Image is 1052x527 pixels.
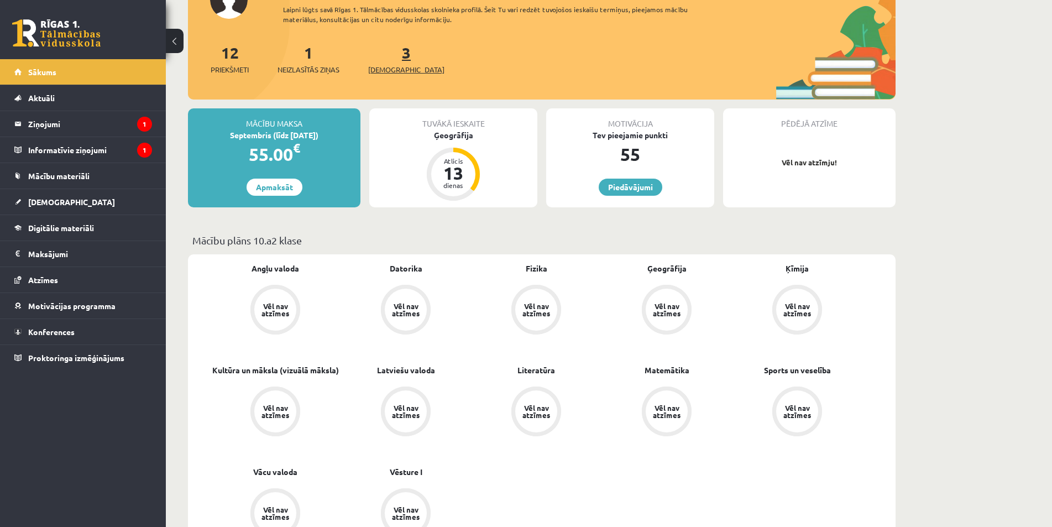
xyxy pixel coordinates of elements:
a: Vēl nav atzīmes [471,387,601,439]
a: Apmaksāt [247,179,302,196]
a: Maksājumi [14,241,152,267]
a: Ģeogrāfija [647,263,687,274]
div: Vēl nav atzīmes [782,302,813,317]
i: 1 [137,143,152,158]
span: Atzīmes [28,275,58,285]
span: [DEMOGRAPHIC_DATA] [28,197,115,207]
a: Vēl nav atzīmes [732,285,862,337]
a: Literatūra [517,364,555,376]
a: Vācu valoda [253,466,297,478]
div: Atlicis [437,158,470,164]
div: Vēl nav atzīmes [390,506,421,520]
span: Aktuāli [28,93,55,103]
div: Mācību maksa [188,108,360,129]
a: Vēl nav atzīmes [341,285,471,337]
a: Vēl nav atzīmes [210,285,341,337]
span: Neizlasītās ziņas [278,64,339,75]
a: Vēl nav atzīmes [601,285,732,337]
legend: Maksājumi [28,241,152,267]
span: Priekšmeti [211,64,249,75]
a: Vēl nav atzīmes [732,387,862,439]
legend: Informatīvie ziņojumi [28,137,152,163]
a: Atzīmes [14,267,152,293]
a: Angļu valoda [252,263,299,274]
legend: Ziņojumi [28,111,152,137]
div: Vēl nav atzīmes [782,404,813,419]
div: dienas [437,182,470,189]
a: Vēl nav atzīmes [210,387,341,439]
a: Informatīvie ziņojumi1 [14,137,152,163]
div: Tev pieejamie punkti [546,129,714,141]
a: Kultūra un māksla (vizuālā māksla) [212,364,339,376]
div: Laipni lūgts savā Rīgas 1. Tālmācības vidusskolas skolnieka profilā. Šeit Tu vari redzēt tuvojošo... [283,4,708,24]
span: € [293,140,300,156]
div: Ģeogrāfija [369,129,537,141]
a: Rīgas 1. Tālmācības vidusskola [12,19,101,47]
span: Sākums [28,67,56,77]
a: Digitālie materiāli [14,215,152,241]
span: Konferences [28,327,75,337]
div: 55 [546,141,714,168]
a: Piedāvājumi [599,179,662,196]
a: Vēl nav atzīmes [341,387,471,439]
a: Vēl nav atzīmes [601,387,732,439]
a: Konferences [14,319,152,345]
a: 3[DEMOGRAPHIC_DATA] [368,43,444,75]
p: Vēl nav atzīmju! [729,157,890,168]
div: Septembris (līdz [DATE]) [188,129,360,141]
div: 55.00 [188,141,360,168]
div: 13 [437,164,470,182]
a: Proktoringa izmēģinājums [14,345,152,371]
div: Vēl nav atzīmes [260,506,291,520]
a: Ķīmija [786,263,809,274]
div: Motivācija [546,108,714,129]
a: Ģeogrāfija Atlicis 13 dienas [369,129,537,202]
a: 12Priekšmeti [211,43,249,75]
div: Vēl nav atzīmes [390,302,421,317]
div: Vēl nav atzīmes [651,302,682,317]
i: 1 [137,117,152,132]
a: [DEMOGRAPHIC_DATA] [14,189,152,215]
p: Mācību plāns 10.a2 klase [192,233,891,248]
div: Vēl nav atzīmes [260,404,291,419]
a: Matemātika [645,364,689,376]
a: Sports un veselība [764,364,831,376]
span: [DEMOGRAPHIC_DATA] [368,64,444,75]
a: Fizika [526,263,547,274]
span: Digitālie materiāli [28,223,94,233]
a: Motivācijas programma [14,293,152,319]
a: Vēl nav atzīmes [471,285,601,337]
a: Datorika [390,263,422,274]
span: Proktoringa izmēģinājums [28,353,124,363]
div: Vēl nav atzīmes [521,302,552,317]
span: Mācību materiāli [28,171,90,181]
a: Latviešu valoda [377,364,435,376]
div: Vēl nav atzīmes [521,404,552,419]
div: Tuvākā ieskaite [369,108,537,129]
a: Mācību materiāli [14,163,152,189]
span: Motivācijas programma [28,301,116,311]
div: Pēdējā atzīme [723,108,896,129]
div: Vēl nav atzīmes [260,302,291,317]
a: Vēsture I [390,466,422,478]
div: Vēl nav atzīmes [390,404,421,419]
a: Aktuāli [14,85,152,111]
a: Sākums [14,59,152,85]
a: Ziņojumi1 [14,111,152,137]
a: 1Neizlasītās ziņas [278,43,339,75]
div: Vēl nav atzīmes [651,404,682,419]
